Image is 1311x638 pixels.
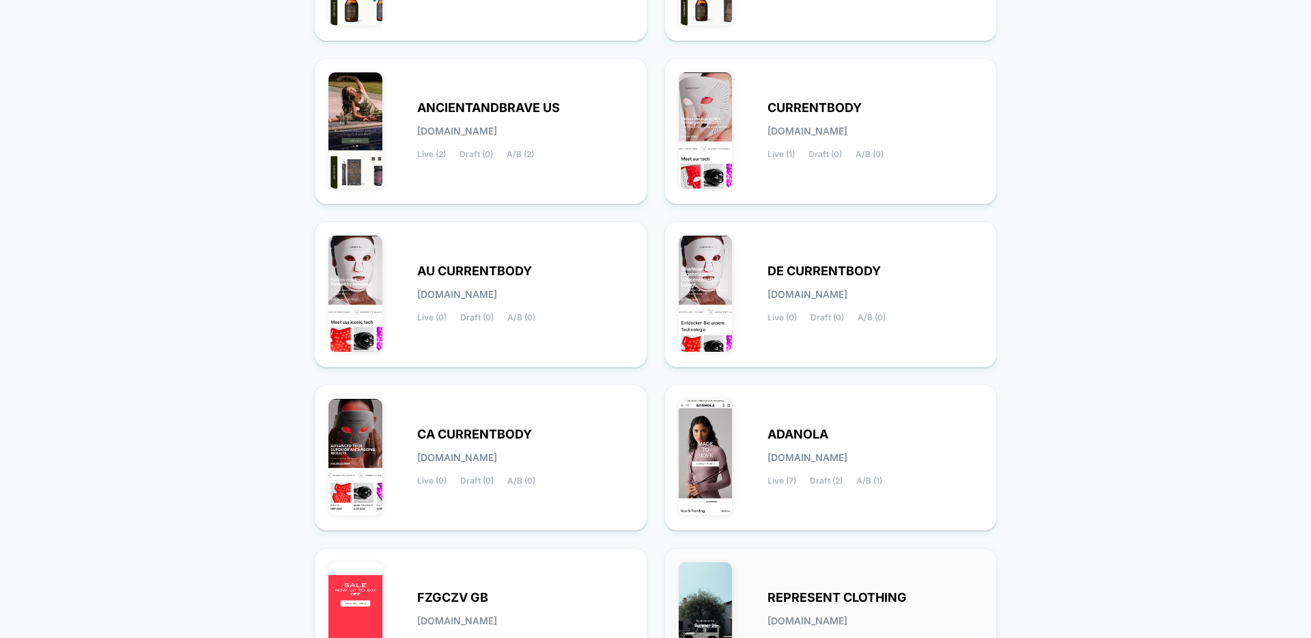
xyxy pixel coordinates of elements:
[767,453,847,462] span: [DOMAIN_NAME]
[767,616,847,626] span: [DOMAIN_NAME]
[417,290,497,299] span: [DOMAIN_NAME]
[767,126,847,136] span: [DOMAIN_NAME]
[858,313,886,322] span: A/B (0)
[767,476,796,486] span: Live (7)
[460,476,494,486] span: Draft (0)
[417,126,497,136] span: [DOMAIN_NAME]
[767,290,847,299] span: [DOMAIN_NAME]
[856,150,884,159] span: A/B (0)
[767,266,881,276] span: DE CURRENTBODY
[767,430,828,439] span: ADANOLA
[328,399,382,515] img: CA_CURRENTBODY
[417,616,497,626] span: [DOMAIN_NAME]
[328,72,382,189] img: ANCIENTANDBRAVE_US
[417,313,447,322] span: Live (0)
[767,103,862,113] span: CURRENTBODY
[810,476,843,486] span: Draft (2)
[507,150,534,159] span: A/B (2)
[417,453,497,462] span: [DOMAIN_NAME]
[507,476,535,486] span: A/B (0)
[460,313,494,322] span: Draft (0)
[460,150,493,159] span: Draft (0)
[417,150,446,159] span: Live (2)
[767,593,907,602] span: REPRESENT CLOTHING
[856,476,882,486] span: A/B (1)
[507,313,535,322] span: A/B (0)
[679,399,733,515] img: ADANOLA
[417,266,532,276] span: AU CURRENTBODY
[679,236,733,352] img: DE_CURRENTBODY
[767,150,795,159] span: Live (1)
[328,236,382,352] img: AU_CURRENTBODY
[417,103,560,113] span: ANCIENTANDBRAVE US
[417,593,488,602] span: FZGCZV GB
[767,313,797,322] span: Live (0)
[808,150,842,159] span: Draft (0)
[417,430,532,439] span: CA CURRENTBODY
[417,476,447,486] span: Live (0)
[810,313,844,322] span: Draft (0)
[679,72,733,189] img: CURRENTBODY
